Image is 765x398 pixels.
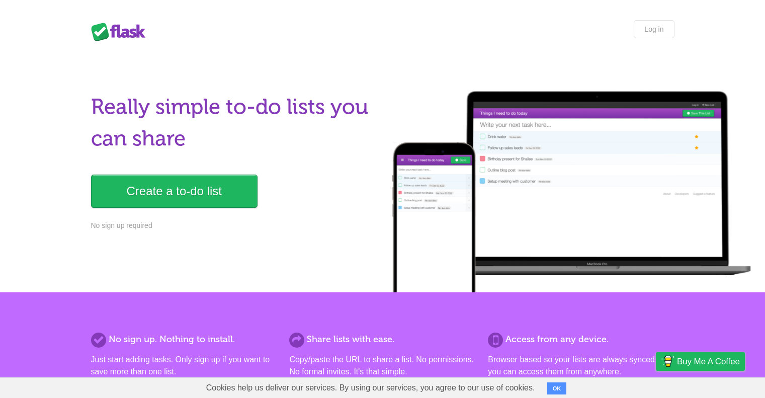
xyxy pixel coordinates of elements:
img: Buy me a coffee [661,353,674,370]
p: No sign up required [91,220,377,231]
a: Buy me a coffee [656,352,745,371]
a: Log in [634,20,674,38]
span: Buy me a coffee [677,353,740,370]
button: OK [547,382,567,394]
p: Just start adding tasks. Only sign up if you want to save more than one list. [91,354,277,378]
h1: Really simple to-do lists you can share [91,91,377,154]
a: Create a to-do list [91,175,258,208]
h2: No sign up. Nothing to install. [91,333,277,346]
h2: Share lists with ease. [289,333,475,346]
p: Copy/paste the URL to share a list. No permissions. No formal invites. It's that simple. [289,354,475,378]
span: Cookies help us deliver our services. By using our services, you agree to our use of cookies. [196,378,545,398]
div: Flask Lists [91,23,151,41]
p: Browser based so your lists are always synced and you can access them from anywhere. [488,354,674,378]
h2: Access from any device. [488,333,674,346]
